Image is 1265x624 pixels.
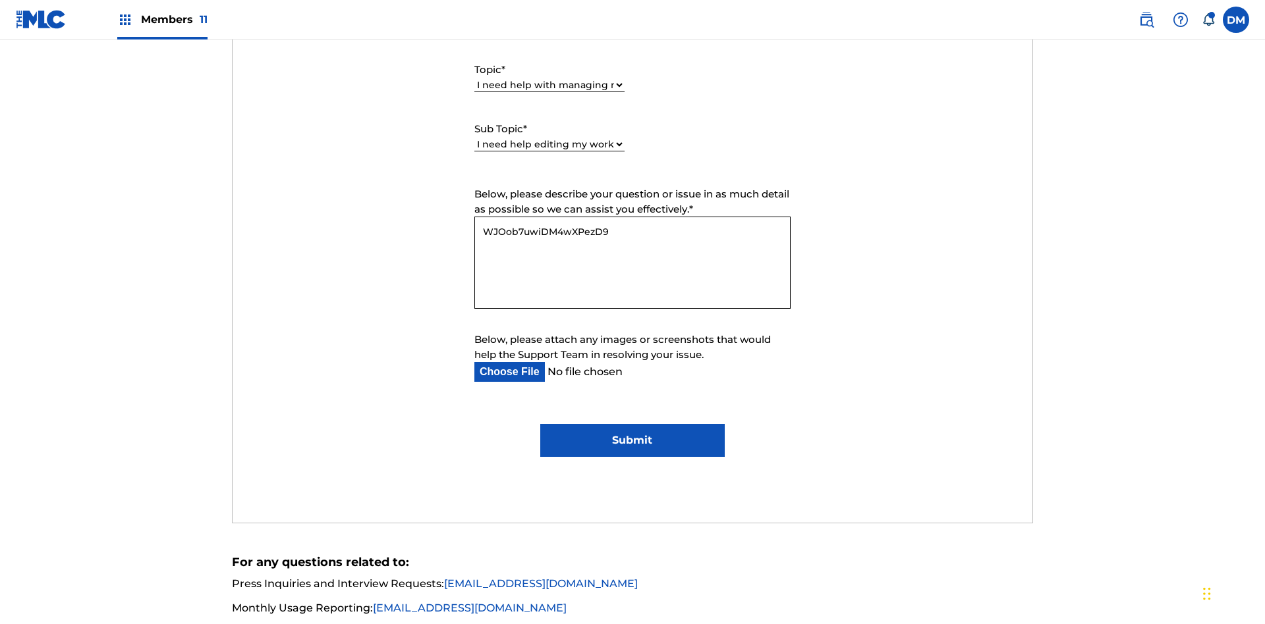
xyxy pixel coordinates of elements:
span: Sub Topic [474,122,523,135]
div: Notifications [1202,13,1215,26]
li: Press Inquiries and Interview Requests: [232,576,1034,600]
span: Topic [474,63,501,76]
li: Monthly Usage Reporting: [232,600,1034,624]
span: Below, please attach any images or screenshots that would help the Support Team in resolving your... [474,333,771,361]
div: Drag [1203,574,1211,613]
img: MLC Logo [16,10,67,29]
span: Below, please describe your question or issue in as much detail as possible so we can assist you ... [474,188,789,215]
input: Submit [540,424,724,457]
a: [EMAIL_ADDRESS][DOMAIN_NAME] [373,602,567,614]
img: Top Rightsholders [117,12,133,28]
a: [EMAIL_ADDRESS][DOMAIN_NAME] [444,577,638,590]
span: Members [141,12,208,27]
h5: For any questions related to: [232,555,1034,570]
span: 11 [200,13,208,26]
iframe: Chat Widget [1199,561,1265,624]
